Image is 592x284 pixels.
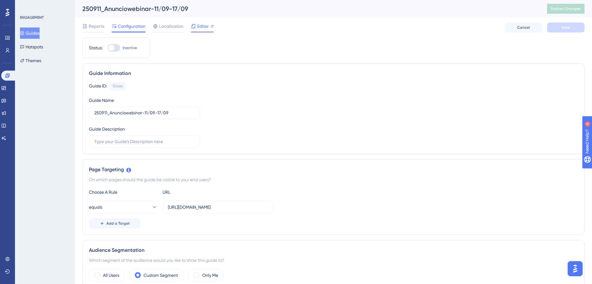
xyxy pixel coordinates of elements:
div: 250911_Anunciowebinar-11/09-17/09 [82,4,531,13]
div: 4 [43,3,45,8]
label: All Users [103,272,119,279]
span: Inactive [123,45,137,50]
button: Save [547,22,585,32]
iframe: UserGuiding AI Assistant Launcher [566,259,585,278]
div: Guide Description [89,125,125,133]
button: equals [89,201,158,213]
div: Audience Segmentation [89,247,578,254]
div: ENGAGEMENT [20,15,44,20]
div: Which segment of the audience would you like to show this guide to? [89,257,578,264]
label: Only Me [202,272,218,279]
span: Cancel [517,25,530,30]
div: Guide Name [89,97,114,104]
span: Localization [159,22,183,30]
span: Need Help? [15,2,39,9]
button: Hotspots [20,41,43,52]
div: Page Targeting [89,166,578,173]
div: Guide Information [89,70,578,77]
button: Publish Changes [547,4,585,14]
span: Editor [197,22,209,30]
div: Guide ID: [89,82,107,90]
button: Guides [20,27,40,39]
label: Custom Segment [144,272,178,279]
button: Themes [20,55,41,66]
button: Add a Target [89,218,140,228]
input: Type your Guide’s Description here [94,138,195,145]
button: Cancel [505,22,542,32]
span: Save [561,25,570,30]
input: yourwebsite.com/path [168,204,268,211]
div: On which pages should the guide be visible to your end users? [89,176,578,183]
div: 151464 [112,84,123,89]
span: Add a Target [106,221,130,226]
span: Configuration [118,22,145,30]
div: Status: [89,44,103,52]
div: Choose A Rule [89,188,158,196]
span: Publish Changes [551,6,581,11]
span: equals [89,203,102,211]
input: Type your Guide’s Name here [94,109,195,116]
span: Reports [89,22,104,30]
div: URL [163,188,231,196]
